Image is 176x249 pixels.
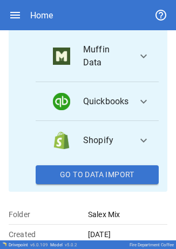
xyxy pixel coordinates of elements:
p: Folder [9,209,88,220]
img: data_logo [53,132,70,149]
span: expand_more [137,95,150,108]
div: Drivepoint [9,243,48,247]
img: data_logo [53,93,70,110]
span: v 6.0.109 [30,243,48,247]
span: Muffin Data [83,43,128,69]
img: data_logo [53,48,70,65]
div: Fire Department Coffee [130,243,174,247]
div: Model [50,243,77,247]
span: Shopify [83,134,128,147]
p: Salex Mix [88,209,167,220]
button: data_logoShopify [36,121,159,160]
p: Created [9,229,88,240]
p: [DATE] [88,229,167,240]
button: data_logoMuffin Data [36,30,159,82]
span: v 5.0.2 [65,243,77,247]
span: expand_more [137,50,150,63]
button: data_logoQuickbooks [36,82,159,121]
span: Quickbooks [83,95,129,108]
div: Home [30,10,53,21]
img: Drivepoint [2,242,6,246]
span: expand_more [137,134,150,147]
button: Go To Data Import [36,165,159,185]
